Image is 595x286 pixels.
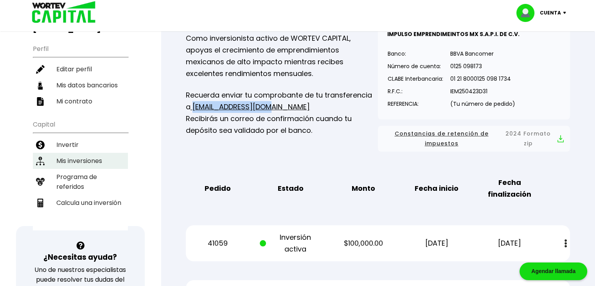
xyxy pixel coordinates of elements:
b: Pedido [204,183,230,194]
ul: Capital [33,116,128,230]
a: Mis datos bancarios [33,77,128,93]
p: $100,000.00 [333,237,394,249]
p: Cuenta [540,7,561,19]
p: [DATE] [479,237,540,249]
p: 01 21 8000125 098 1734 [450,73,515,85]
img: contrato-icon.f2db500c.svg [36,97,45,106]
p: Inversión activa [260,232,321,255]
p: IEM250423D31 [450,85,515,97]
img: calculadora-icon.17d418c4.svg [36,199,45,207]
a: Programa de referidos [33,169,128,195]
p: CLABE Interbancaria: [388,73,443,85]
a: Mi contrato [33,93,128,109]
img: invertir-icon.b3b967d7.svg [36,141,45,149]
b: Estado [278,183,304,194]
b: Monto [352,183,375,194]
p: Número de cuenta: [388,60,443,72]
img: datos-icon.10cf9172.svg [36,81,45,90]
b: Fecha finalización [479,177,540,200]
ul: Perfil [33,40,128,109]
h3: Buen día, [33,14,128,34]
p: R.F.C.: [388,85,443,97]
div: Agendar llamada [520,262,587,280]
p: 41059 [187,237,248,249]
a: Mis inversiones [33,153,128,169]
p: [DATE] [406,237,467,249]
img: recomiendanos-icon.9b8e9327.svg [36,177,45,186]
p: Como inversionista activo de WORTEV CAPITAL, apoyas el crecimiento de emprendimientos mexicanos d... [186,33,378,80]
a: Invertir [33,137,128,153]
p: BBVA Bancomer [450,48,515,60]
a: [EMAIL_ADDRESS][DOMAIN_NAME] [191,102,310,112]
p: REFERENCIA: [388,98,443,110]
b: Fecha inicio [415,183,458,194]
h3: ¿Necesitas ayuda? [43,252,117,263]
b: IMPULSO EMPRENDIMEINTOS MX S.A.P.I. DE C.V. [387,30,520,38]
img: inversiones-icon.6695dc30.svg [36,157,45,165]
span: Constancias de retención de impuestos [384,129,499,148]
p: Banco: [388,48,443,60]
p: Recuerda enviar tu comprobante de tu transferencia a Recibirás un correo de confirmación cuando t... [186,89,378,136]
img: profile-image [516,4,540,22]
a: Editar perfil [33,61,128,77]
a: Calcula una inversión [33,195,128,211]
p: 0125 098173 [450,60,515,72]
p: (Tu número de pedido) [450,98,515,110]
img: editar-icon.952d3147.svg [36,65,45,74]
button: Constancias de retención de impuestos2024 Formato zip [384,129,564,148]
img: icon-down [561,12,572,14]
